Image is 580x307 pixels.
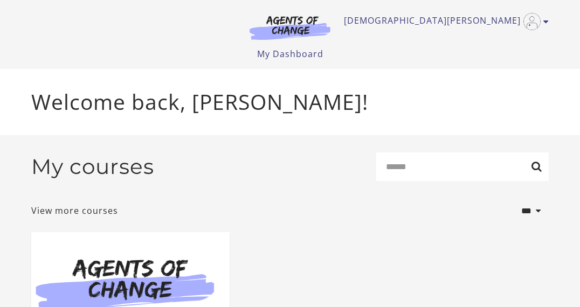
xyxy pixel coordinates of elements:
img: Agents of Change Logo [238,15,342,40]
a: My Dashboard [257,48,323,60]
a: View more courses [31,204,118,217]
p: Welcome back, [PERSON_NAME]! [31,86,549,118]
h2: My courses [31,154,154,179]
a: Toggle menu [344,13,543,30]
